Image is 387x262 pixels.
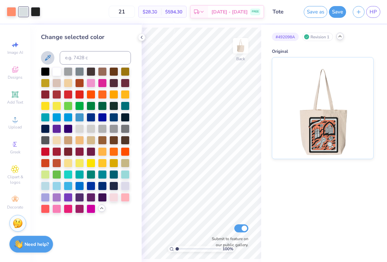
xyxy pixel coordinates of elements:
[7,100,23,105] span: Add Text
[329,6,346,18] button: Save
[281,58,364,159] img: Original
[60,51,131,65] input: e.g. 7428 c
[8,75,22,80] span: Designs
[165,8,182,15] span: $594.30
[41,33,131,42] div: Change selected color
[7,204,23,210] span: Decorate
[304,6,327,18] button: Save as
[8,124,22,130] span: Upload
[252,9,259,14] span: FREE
[109,6,135,18] input: – –
[302,33,333,41] div: Revision 1
[25,241,49,248] strong: Need help?
[236,56,245,62] div: Back
[3,174,27,185] span: Clipart & logos
[7,50,23,55] span: Image AI
[272,33,299,41] div: # 492098A
[208,236,248,248] label: Submit to feature on our public gallery.
[10,149,20,155] span: Greek
[366,6,380,18] a: HP
[268,5,300,18] input: Untitled Design
[272,48,374,55] div: Original
[223,246,233,252] span: 100 %
[234,39,247,52] img: Back
[143,8,157,15] span: $28.30
[370,8,377,16] span: HP
[211,8,248,15] span: [DATE] - [DATE]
